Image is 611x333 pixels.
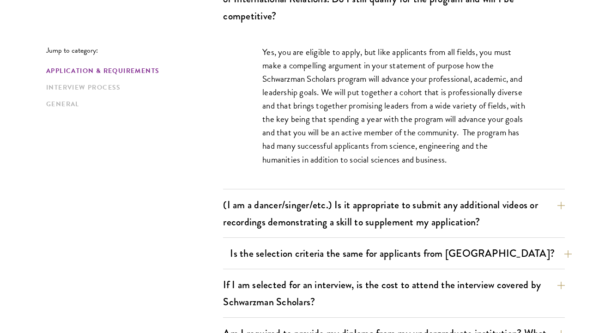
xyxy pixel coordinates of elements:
p: Jump to category: [46,46,223,54]
button: If I am selected for an interview, is the cost to attend the interview covered by Schwarzman Scho... [223,274,565,312]
a: Application & Requirements [46,66,218,76]
a: General [46,99,218,109]
a: Interview Process [46,83,218,92]
p: Yes, you are eligible to apply, but like applicants from all fields, you must make a compelling a... [262,45,526,166]
button: Is the selection criteria the same for applicants from [GEOGRAPHIC_DATA]? [230,243,572,264]
button: (I am a dancer/singer/etc.) Is it appropriate to submit any additional videos or recordings demon... [223,194,565,232]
